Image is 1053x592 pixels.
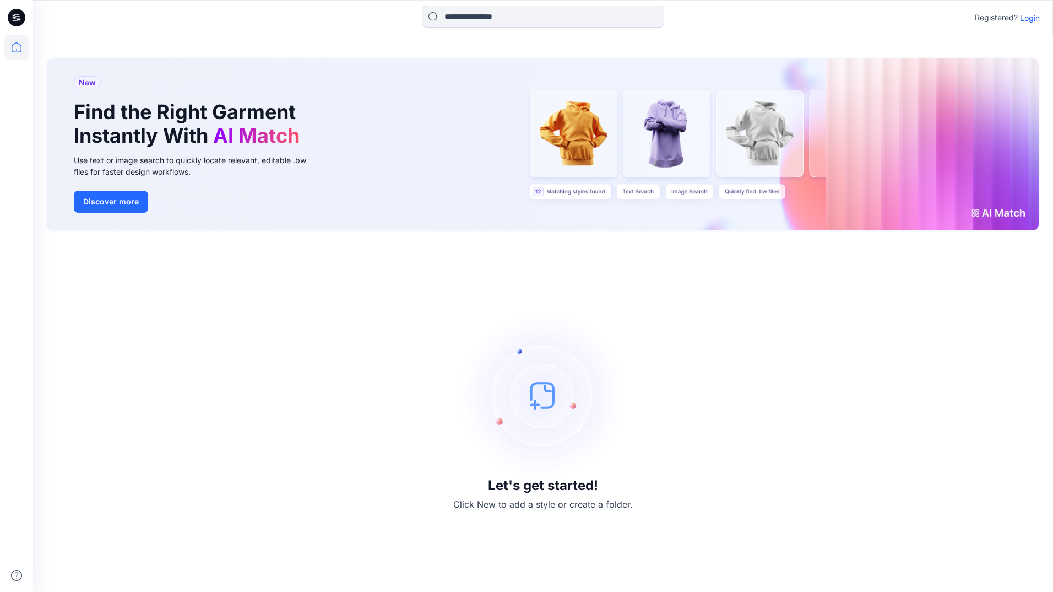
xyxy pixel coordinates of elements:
[460,313,626,478] img: empty-state-image.svg
[975,11,1018,24] p: Registered?
[1020,12,1040,24] p: Login
[488,478,598,493] h3: Let's get started!
[79,76,96,89] span: New
[453,498,633,511] p: Click New to add a style or create a folder.
[74,154,322,177] div: Use text or image search to quickly locate relevant, editable .bw files for faster design workflows.
[74,100,305,148] h1: Find the Right Garment Instantly With
[74,191,148,213] button: Discover more
[213,123,300,148] span: AI Match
